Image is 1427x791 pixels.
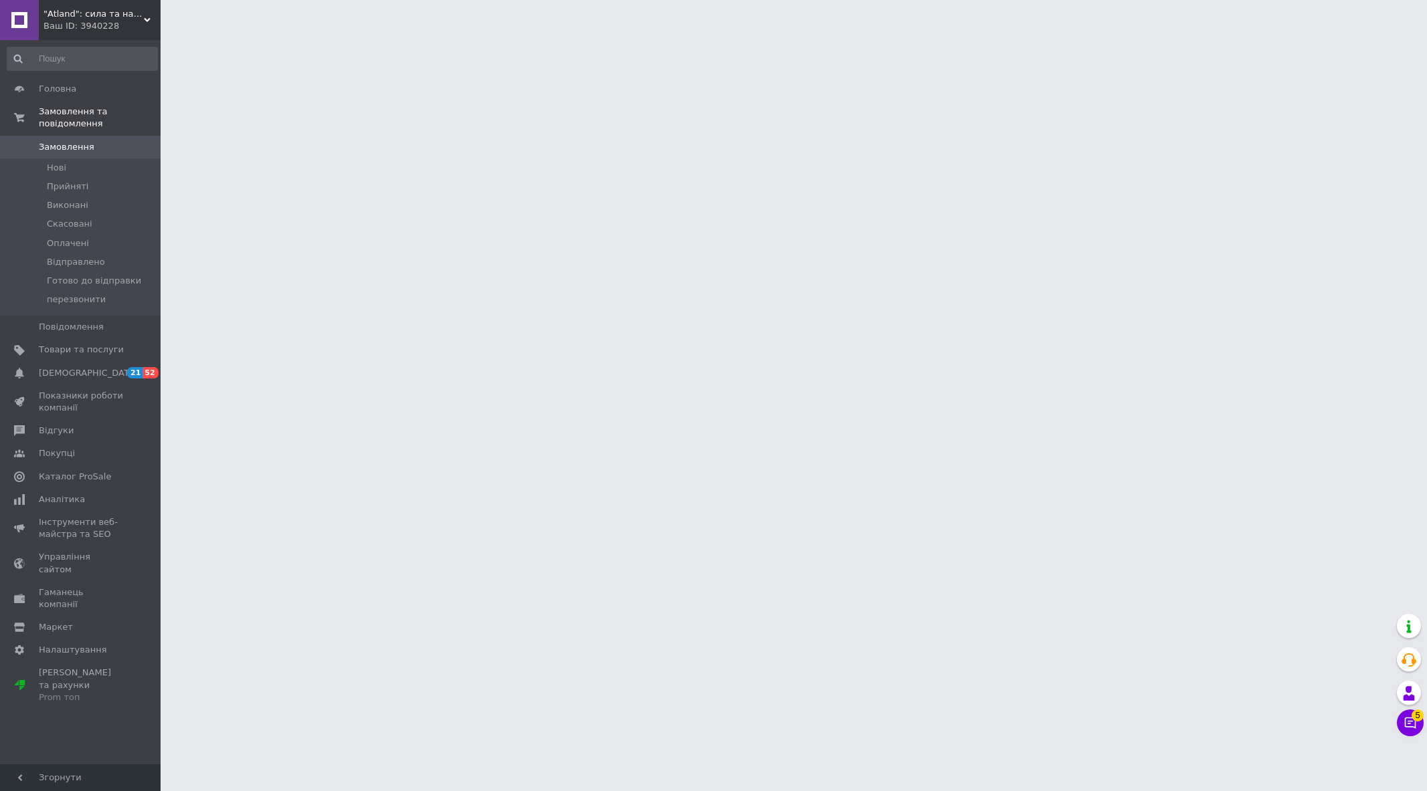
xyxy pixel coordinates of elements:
[39,447,75,459] span: Покупці
[7,47,158,71] input: Пошук
[39,691,124,703] div: Prom топ
[127,367,142,378] span: 21
[47,275,141,287] span: Готово до відправки
[47,199,88,211] span: Виконані
[47,162,66,174] span: Нові
[43,20,161,32] div: Ваш ID: 3940228
[39,344,124,356] span: Товари та послуги
[1412,707,1424,719] span: 5
[39,141,94,153] span: Замовлення
[39,551,124,575] span: Управління сайтом
[142,367,158,378] span: 52
[39,367,138,379] span: [DEMOGRAPHIC_DATA]
[47,218,92,230] span: Скасовані
[39,106,161,130] span: Замовлення та повідомлення
[39,621,73,633] span: Маркет
[39,390,124,414] span: Показники роботи компанії
[47,256,105,268] span: Відправлено
[1397,709,1424,736] button: Чат з покупцем5
[43,8,144,20] span: "Atland": сила та надійність вашого авто!
[39,586,124,610] span: Гаманець компанії
[39,83,76,95] span: Головна
[39,493,85,505] span: Аналітика
[47,294,106,306] span: перезвонити
[39,644,107,656] span: Налаштування
[39,321,104,333] span: Повідомлення
[39,667,124,703] span: [PERSON_NAME] та рахунки
[39,471,111,483] span: Каталог ProSale
[39,516,124,540] span: Інструменти веб-майстра та SEO
[39,425,74,437] span: Відгуки
[47,237,89,249] span: Оплачені
[47,181,88,193] span: Прийняті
